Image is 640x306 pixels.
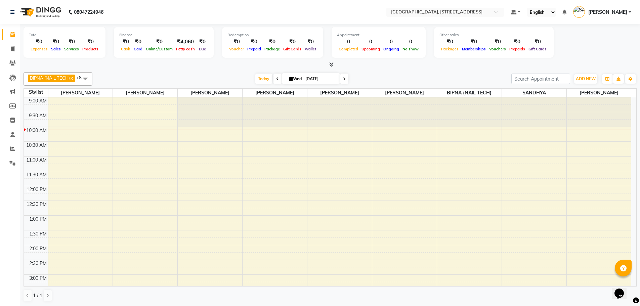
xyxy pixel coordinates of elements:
[439,32,548,38] div: Other sales
[48,89,113,97] span: [PERSON_NAME]
[49,38,62,46] div: ₹0
[28,230,48,237] div: 1:30 PM
[197,38,208,46] div: ₹0
[574,74,597,84] button: ADD NEW
[303,74,337,84] input: 2025-09-03
[119,47,132,51] span: Cash
[437,89,502,97] span: BIPNA (NAIL TECH)
[174,38,197,46] div: ₹4,060
[439,47,460,51] span: Packages
[174,47,197,51] span: Petty cash
[17,3,63,21] img: logo
[74,3,103,21] b: 08047224946
[360,47,382,51] span: Upcoming
[28,245,48,252] div: 2:00 PM
[246,47,263,51] span: Prepaid
[28,112,48,119] div: 9:30 AM
[227,32,318,38] div: Redemption
[303,38,318,46] div: ₹0
[197,47,208,51] span: Due
[62,38,81,46] div: ₹0
[144,47,174,51] span: Online/Custom
[28,216,48,223] div: 1:00 PM
[502,89,566,97] span: SANDHYA
[81,38,100,46] div: ₹0
[337,38,360,46] div: 0
[576,76,596,81] span: ADD NEW
[460,47,487,51] span: Memberships
[307,89,372,97] span: [PERSON_NAME]
[487,38,508,46] div: ₹0
[132,38,144,46] div: ₹0
[25,201,48,208] div: 12:30 PM
[24,89,48,96] div: Stylist
[49,47,62,51] span: Sales
[612,279,633,299] iframe: chat widget
[81,47,100,51] span: Products
[255,74,272,84] span: Today
[337,47,360,51] span: Completed
[29,38,49,46] div: ₹0
[62,47,81,51] span: Services
[567,89,632,97] span: [PERSON_NAME]
[29,32,100,38] div: Total
[401,38,420,46] div: 0
[263,47,282,51] span: Package
[511,74,570,84] input: Search Appointment
[588,9,627,16] span: [PERSON_NAME]
[28,275,48,282] div: 3:00 PM
[144,38,174,46] div: ₹0
[337,32,420,38] div: Appointment
[288,76,303,81] span: Wed
[25,186,48,193] div: 12:00 PM
[527,47,548,51] span: Gift Cards
[263,38,282,46] div: ₹0
[113,89,177,97] span: [PERSON_NAME]
[573,6,585,18] img: SANJU CHHETRI
[28,97,48,104] div: 9:00 AM
[132,47,144,51] span: Card
[282,38,303,46] div: ₹0
[227,47,246,51] span: Voucher
[382,38,401,46] div: 0
[487,47,508,51] span: Vouchers
[246,38,263,46] div: ₹0
[382,47,401,51] span: Ongoing
[76,75,87,80] span: +8
[282,47,303,51] span: Gift Cards
[29,47,49,51] span: Expenses
[439,38,460,46] div: ₹0
[508,38,527,46] div: ₹0
[303,47,318,51] span: Wallet
[527,38,548,46] div: ₹0
[33,292,42,299] span: 1 / 1
[360,38,382,46] div: 0
[508,47,527,51] span: Prepaids
[178,89,242,97] span: [PERSON_NAME]
[25,171,48,178] div: 11:30 AM
[30,75,70,81] span: BIPNA (NAIL TECH)
[70,75,73,81] a: x
[119,38,132,46] div: ₹0
[25,127,48,134] div: 10:00 AM
[401,47,420,51] span: No show
[372,89,437,97] span: [PERSON_NAME]
[243,89,307,97] span: [PERSON_NAME]
[25,142,48,149] div: 10:30 AM
[227,38,246,46] div: ₹0
[119,32,208,38] div: Finance
[28,260,48,267] div: 2:30 PM
[460,38,487,46] div: ₹0
[25,157,48,164] div: 11:00 AM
